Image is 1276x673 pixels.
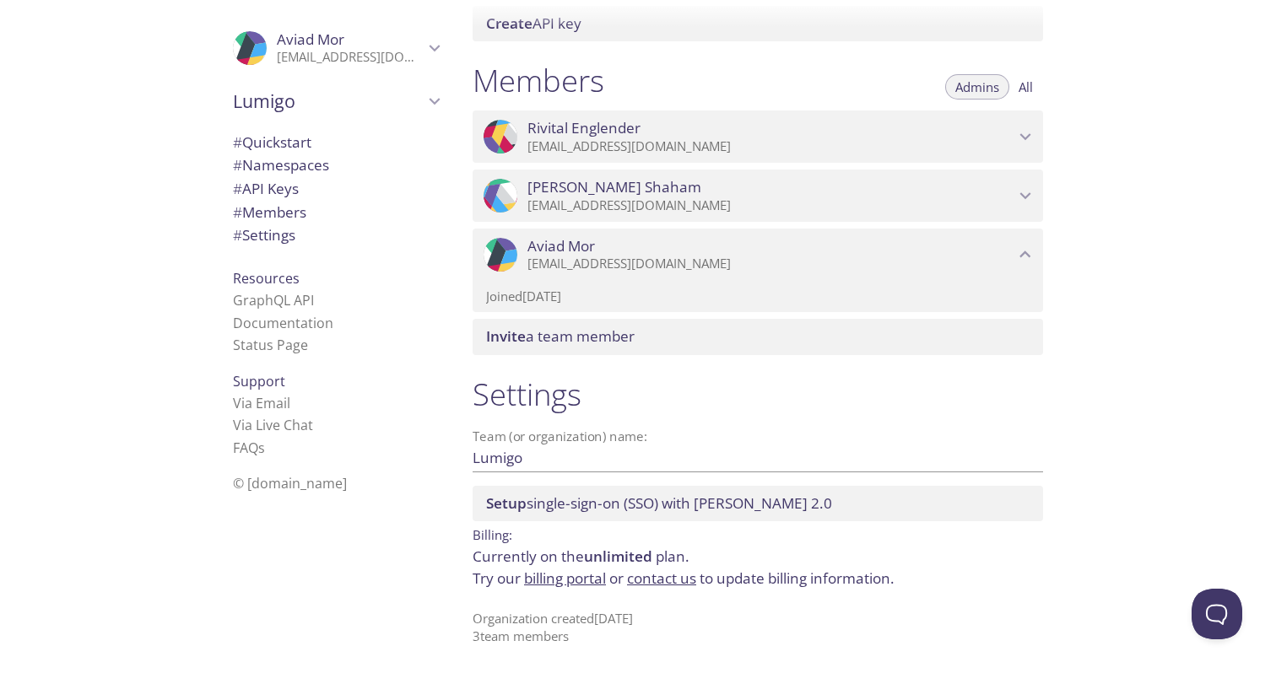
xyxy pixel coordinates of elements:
a: Via Live Chat [233,416,313,434]
button: Admins [945,74,1009,100]
div: Namespaces [219,153,452,177]
span: # [233,132,242,152]
span: # [233,179,242,198]
span: Rivital Englender [527,119,641,137]
span: unlimited [584,546,652,566]
span: single-sign-on (SSO) with [PERSON_NAME] 2.0 [486,493,832,513]
p: [EMAIL_ADDRESS][DOMAIN_NAME] [527,138,1014,155]
span: Settings [233,225,295,245]
div: Moshe Shaham [473,170,1043,222]
h1: Members [473,62,604,100]
span: Members [233,202,306,222]
h1: Settings [473,375,1043,413]
span: # [233,155,242,175]
div: Lumigo [219,79,452,123]
a: Status Page [233,336,308,354]
span: a team member [486,326,635,346]
span: Setup [486,493,527,513]
div: Team Settings [219,223,452,247]
a: contact us [627,568,696,588]
a: billing portal [524,568,606,588]
div: Rivital Englender [473,110,1043,163]
a: FAQ [233,439,265,457]
div: Quickstart [219,131,452,154]
span: # [233,225,242,245]
a: GraphQL API [233,291,314,310]
div: Aviad Mor [219,20,452,76]
span: API Keys [233,179,299,198]
span: Create [486,13,533,33]
button: All [1008,74,1043,100]
div: Invite a team member [473,319,1043,354]
span: [PERSON_NAME] Shaham [527,178,701,197]
span: Lumigo [233,89,424,113]
p: [EMAIL_ADDRESS][DOMAIN_NAME] [277,49,424,66]
span: Aviad Mor [277,30,344,49]
p: Currently on the plan. [473,546,1043,589]
span: Try our or to update billing information. [473,568,895,588]
div: Members [219,201,452,224]
span: Invite [486,326,526,346]
span: API key [486,13,581,33]
p: [EMAIL_ADDRESS][DOMAIN_NAME] [527,197,1014,214]
div: Aviad Mor [473,229,1043,281]
span: Aviad Mor [527,237,595,256]
span: Namespaces [233,155,329,175]
span: Support [233,372,285,390]
a: Documentation [233,314,333,332]
p: [EMAIL_ADDRESS][DOMAIN_NAME] [527,256,1014,272]
span: # [233,202,242,222]
p: Billing: [473,521,1043,546]
p: Joined [DATE] [486,288,1030,305]
label: Team (or organization) name: [473,430,648,443]
a: Via Email [233,394,290,412]
span: s [258,439,265,457]
div: Setup SSO [473,486,1043,521]
iframe: Help Scout Beacon - Open [1192,589,1242,639]
div: API Keys [219,177,452,201]
p: Organization created [DATE] 3 team member s [473,610,1043,646]
span: Quickstart [233,132,311,152]
span: Resources [233,269,300,288]
span: © [DOMAIN_NAME] [233,474,347,493]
